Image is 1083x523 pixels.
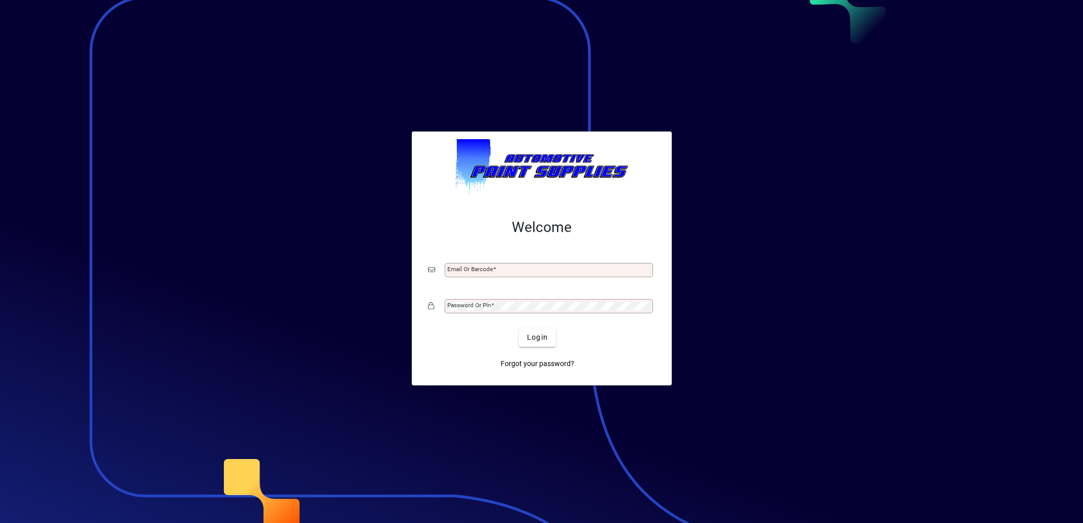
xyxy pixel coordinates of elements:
h2: Welcome [428,219,655,236]
a: Forgot your password? [497,355,578,373]
span: Forgot your password? [501,358,574,369]
button: Login [519,329,556,347]
span: Login [527,332,548,343]
mat-label: Password or Pin [447,302,491,309]
mat-label: Email or Barcode [447,266,493,273]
